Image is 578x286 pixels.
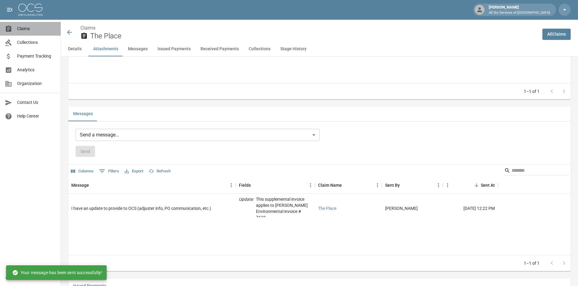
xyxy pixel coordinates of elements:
button: Menu [373,181,382,190]
span: Contact Us [17,99,56,106]
a: The Place [318,205,336,211]
button: Refresh [147,167,172,176]
div: [DATE] 12:22 PM [443,194,498,223]
img: ocs-logo-white-transparent.png [18,4,43,16]
div: Sent At [481,177,495,194]
div: related-list tabs [68,107,571,121]
button: Stage History [275,42,311,56]
span: Analytics [17,67,56,73]
nav: breadcrumb [80,24,537,32]
p: 1–1 of 1 [524,88,540,94]
div: Sent By [385,177,400,194]
button: Show filters [98,166,121,176]
button: Sort [472,181,481,189]
p: 1–1 of 1 [524,260,540,266]
div: © 2025 One Claim Solution [5,275,55,281]
div: Send a message... [76,129,320,141]
button: Issued Payments [153,42,196,56]
h2: The Place [90,32,537,41]
div: I have an update to provide to OCS (adjuster info, PO communication, etc.) [71,205,211,211]
button: Menu [434,181,443,190]
button: Menu [227,181,236,190]
div: Claim Name [318,177,342,194]
p: This supplemental invoice applies to [PERSON_NAME] Environmental invoice # 7638. [256,196,312,221]
span: Help Center [17,113,56,119]
div: anchor tabs [61,42,578,56]
span: Collections [17,39,56,46]
button: Collections [244,42,275,56]
button: Export [123,167,145,176]
div: Joe Antonelli [385,205,418,211]
button: Sort [89,181,98,189]
div: Your message has been sent successfully! [12,267,102,278]
span: Payment Tracking [17,53,56,59]
button: Sort [251,181,259,189]
button: Messages [123,42,153,56]
button: Menu [443,181,452,190]
a: AllClaims [542,29,571,40]
button: Select columns [69,167,95,176]
div: Claim Name [315,177,382,194]
div: Sent At [443,177,498,194]
button: Messages [68,107,98,121]
button: Details [61,42,88,56]
div: Message [68,177,236,194]
button: Sort [342,181,350,189]
a: Claims [80,25,95,31]
span: Organization [17,80,56,87]
div: Message [71,177,89,194]
div: [PERSON_NAME] [486,4,552,15]
p: Update : [239,196,254,221]
p: All Dry Services of [GEOGRAPHIC_DATA] [489,10,550,16]
button: open drawer [4,4,16,16]
span: Claims [17,26,56,32]
div: Fields [236,177,315,194]
div: Fields [239,177,251,194]
div: Sent By [382,177,443,194]
div: Search [504,166,569,177]
button: Menu [306,181,315,190]
button: Attachments [88,42,123,56]
button: Sort [400,181,408,189]
button: Received Payments [196,42,244,56]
